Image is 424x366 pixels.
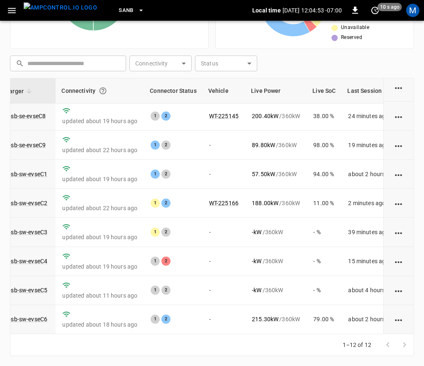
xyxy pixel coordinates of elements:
[378,3,402,11] span: 10 s ago
[151,111,160,121] div: 1
[24,2,97,13] img: ampcontrol.io logo
[406,4,419,17] div: profile-icon
[394,199,404,207] div: action cell options
[252,199,278,207] p: 188.00 kW
[252,170,300,178] div: / 360 kW
[151,141,160,150] div: 1
[307,160,341,189] td: 94.00 %
[2,86,34,96] span: Charger
[341,218,403,247] td: 39 minutes ago
[161,257,171,266] div: 2
[202,247,245,276] td: -
[307,305,341,334] td: 79.00 %
[252,141,275,149] p: 89.80 kW
[62,262,137,271] p: updated about 19 hours ago
[394,286,404,294] div: action cell options
[161,170,171,179] div: 2
[151,199,160,208] div: 1
[252,315,300,323] div: / 360 kW
[307,189,341,218] td: 11.00 %
[394,228,404,236] div: action cell options
[252,112,300,120] div: / 360 kW
[62,320,137,329] p: updated about 18 hours ago
[151,315,160,324] div: 1
[151,170,160,179] div: 1
[341,34,362,42] span: Reserved
[161,286,171,295] div: 2
[252,257,300,265] div: / 360 kW
[202,305,245,334] td: -
[394,170,404,178] div: action cell options
[61,83,138,98] div: Connectivity
[307,131,341,160] td: 98.00 %
[144,78,202,104] th: Connector Status
[95,83,110,98] button: Connection between the charger and our software.
[341,131,403,160] td: 19 minutes ago
[341,160,403,189] td: about 2 hours ago
[161,199,171,208] div: 2
[209,113,239,119] a: WT-225145
[62,291,137,300] p: updated about 11 hours ago
[252,315,278,323] p: 215.30 kW
[62,175,137,183] p: updated about 19 hours ago
[343,341,372,349] p: 1–12 of 12
[252,257,261,265] p: - kW
[151,257,160,266] div: 1
[252,286,300,294] div: / 360 kW
[115,2,148,19] button: SanB
[62,146,137,154] p: updated about 22 hours ago
[3,287,47,293] a: ca-sb-sw-evseC5
[368,4,382,17] button: set refresh interval
[307,247,341,276] td: - %
[394,112,404,120] div: action cell options
[252,228,300,236] div: / 360 kW
[307,218,341,247] td: - %
[161,315,171,324] div: 2
[202,160,245,189] td: -
[119,6,134,15] span: SanB
[341,276,403,305] td: about 4 hours ago
[202,218,245,247] td: -
[151,286,160,295] div: 1
[202,276,245,305] td: -
[341,24,369,32] span: Unavailable
[3,200,47,206] a: ca-sb-sw-evseC2
[394,315,404,323] div: action cell options
[3,142,46,148] a: ca-sb-se-evseC9
[307,78,341,104] th: Live SoC
[283,6,342,15] p: [DATE] 12:04:53 -07:00
[307,276,341,305] td: - %
[202,131,245,160] td: -
[252,112,278,120] p: 200.40 kW
[3,171,47,177] a: ca-sb-sw-evseC1
[62,233,137,241] p: updated about 19 hours ago
[341,78,403,104] th: Last Session
[3,258,47,264] a: ca-sb-sw-evseC4
[151,228,160,237] div: 1
[252,228,261,236] p: - kW
[307,102,341,131] td: 38.00 %
[341,247,403,276] td: 15 minutes ago
[245,78,307,104] th: Live Power
[252,286,261,294] p: - kW
[252,141,300,149] div: / 360 kW
[252,6,281,15] p: Local time
[62,204,137,212] p: updated about 22 hours ago
[202,78,245,104] th: Vehicle
[161,141,171,150] div: 2
[3,316,47,322] a: ca-sb-sw-evseC6
[394,83,404,91] div: action cell options
[341,305,403,334] td: about 2 hours ago
[341,102,403,131] td: 24 minutes ago
[341,189,403,218] td: 2 minutes ago
[62,117,137,125] p: updated about 19 hours ago
[252,170,275,178] p: 57.50 kW
[3,113,46,119] a: ca-sb-se-evseC8
[3,229,47,235] a: ca-sb-sw-evseC3
[394,257,404,265] div: action cell options
[252,199,300,207] div: / 360 kW
[209,200,239,206] a: WT-225166
[394,141,404,149] div: action cell options
[161,111,171,121] div: 2
[161,228,171,237] div: 2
